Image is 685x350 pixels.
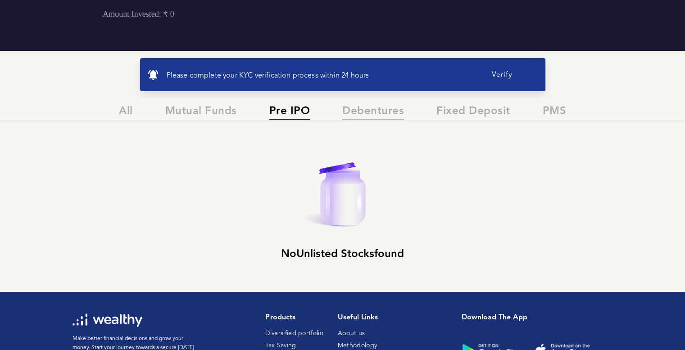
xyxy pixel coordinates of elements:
[436,105,510,120] span: Fixed Deposit
[338,330,365,336] a: About us
[265,330,323,336] a: Diversified portfolio
[543,105,567,120] span: PMS
[281,248,404,261] h2: No Unlisted Stocks found
[73,313,142,327] img: wl-logo-white.svg
[338,313,389,322] h1: Useful Links
[269,105,310,120] span: Pre IPO
[119,105,133,120] span: All
[103,9,394,19] p: Amount Invested: ₹ 0
[462,313,606,322] h1: Download the app
[298,127,388,239] img: EmptyJarBig.svg
[265,342,296,349] a: Tax Saving
[167,72,466,80] p: Please complete your KYC verification process within 24 hours
[165,105,237,120] span: Mutual Funds
[342,105,404,120] span: Debentures
[466,65,538,84] button: Verify
[338,342,377,349] a: Methodology
[265,313,323,322] h1: Products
